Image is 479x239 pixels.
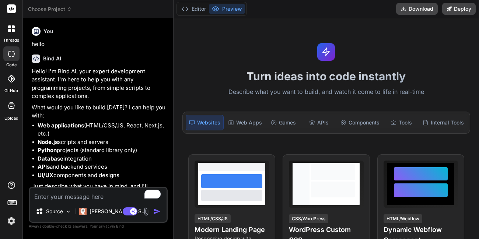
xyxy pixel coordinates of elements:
span: Choose Project [28,6,72,13]
h1: Turn ideas into code instantly [178,70,475,83]
img: attachment [142,207,150,216]
label: GitHub [4,88,18,94]
label: code [6,62,17,68]
button: Editor [178,4,209,14]
li: integration [38,155,166,163]
strong: Web applications [38,122,84,129]
button: Deploy [442,3,476,15]
h4: Modern Landing Page [195,225,269,235]
p: Just describe what you have in mind, and I'll create a complete project for you! 🚀 [32,182,166,199]
strong: UI/UX [38,172,53,179]
div: Components [338,115,382,130]
li: and backend services [38,163,166,171]
p: Always double-check its answers. Your in Bind [29,223,168,230]
p: Hello! I'm Bind AI, your expert development assistant. I'm here to help you with any programming ... [32,67,166,101]
p: What would you like to build [DATE]? I can help you with: [32,103,166,120]
textarea: To enrich screen reader interactions, please activate Accessibility in Grammarly extension settings [30,188,167,201]
strong: Python [38,147,57,154]
strong: APIs [38,163,50,170]
p: hello [32,40,166,49]
p: Source [46,208,63,215]
div: Internal Tools [420,115,467,130]
p: [PERSON_NAME] 4 S.. [90,208,144,215]
h6: You [43,28,53,35]
button: Download [396,3,438,15]
button: Preview [209,4,245,14]
strong: Node.js [38,138,58,145]
label: threads [3,37,19,43]
div: Games [266,115,301,130]
div: Websites [186,115,224,130]
div: Web Apps [225,115,265,130]
img: icon [153,208,161,215]
div: HTML/CSS/JS [195,214,231,223]
li: components and designs [38,171,166,180]
li: scripts and servers [38,138,166,147]
img: settings [5,215,18,227]
div: Tools [384,115,418,130]
img: Claude 4 Sonnet [79,208,87,215]
p: Describe what you want to build, and watch it come to life in real-time [178,87,475,97]
label: Upload [4,115,18,122]
div: CSS/WordPress [289,214,328,223]
span: privacy [99,224,112,228]
li: (HTML/CSS/JS, React, Next.js, etc.) [38,122,166,138]
h6: Bind AI [43,55,61,62]
img: Pick Models [65,208,71,215]
strong: Database [38,155,63,162]
div: APIs [302,115,336,130]
div: HTML/Webflow [384,214,422,223]
li: projects (standard library only) [38,146,166,155]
